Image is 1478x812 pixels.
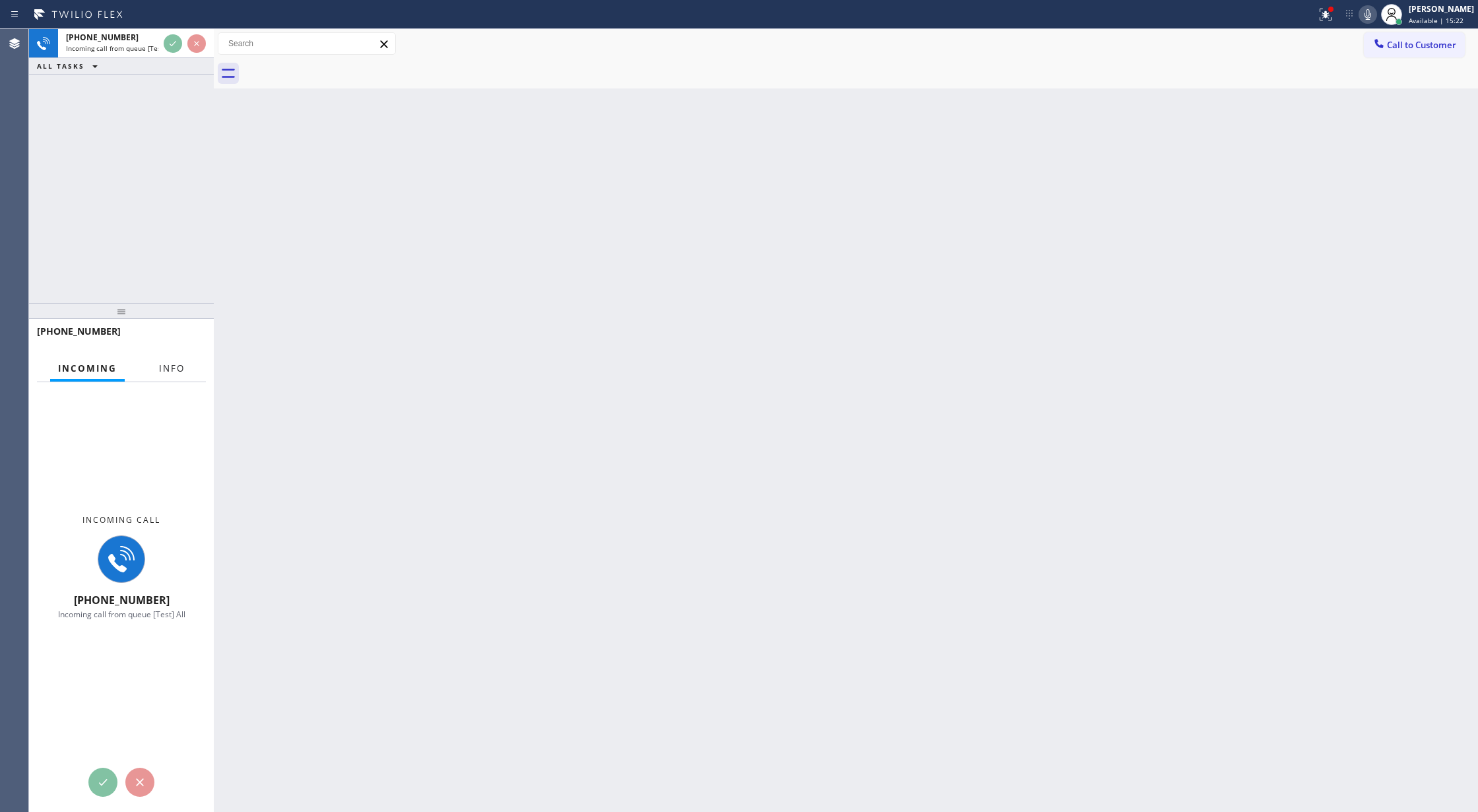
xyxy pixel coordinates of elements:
[1409,16,1463,25] span: Available | 15:22
[58,609,185,620] span: Incoming call from queue [Test] All
[37,325,121,337] span: [PHONE_NUMBER]
[164,34,182,53] button: Accept
[1364,32,1465,57] button: Call to Customer
[187,34,206,53] button: Reject
[74,593,170,607] span: [PHONE_NUMBER]
[66,44,176,53] span: Incoming call from queue [Test] All
[58,362,117,374] span: Incoming
[1359,5,1377,24] button: Mute
[37,61,84,71] span: ALL TASKS
[151,356,193,382] button: Info
[66,32,139,43] span: [PHONE_NUMBER]
[50,356,125,382] button: Incoming
[1387,39,1456,51] span: Call to Customer
[88,768,117,797] button: Accept
[29,58,111,74] button: ALL TASKS
[1409,3,1474,15] div: [PERSON_NAME]
[159,362,185,374] span: Info
[82,514,160,525] span: Incoming call
[218,33,395,54] input: Search
[125,768,154,797] button: Reject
